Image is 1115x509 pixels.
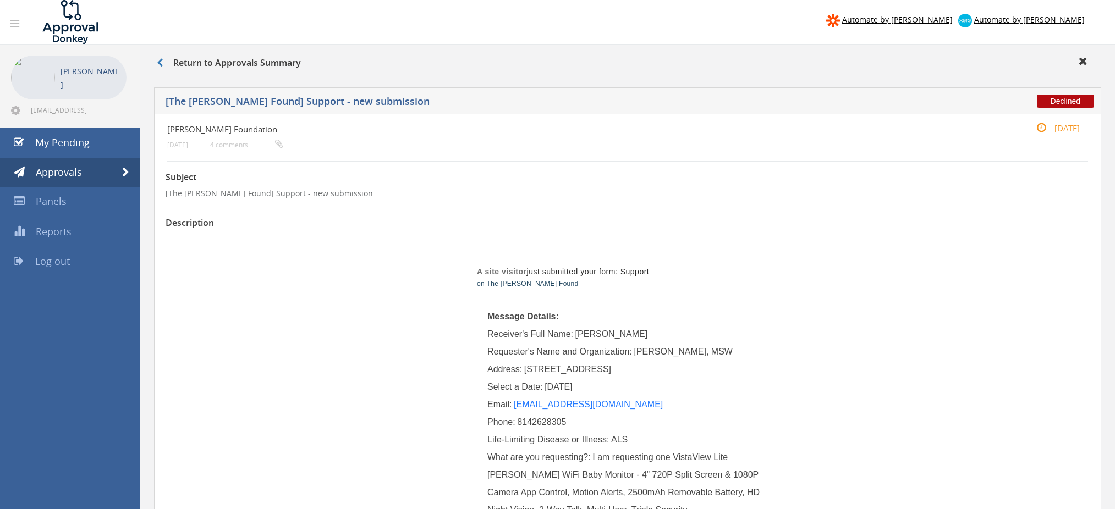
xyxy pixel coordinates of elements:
span: ALS [611,435,628,444]
span: [EMAIL_ADDRESS][DOMAIN_NAME] [31,106,124,114]
span: [PERSON_NAME], MSW [634,347,733,356]
span: Message Details: [487,312,559,321]
span: Panels [36,195,67,208]
a: [EMAIL_ADDRESS][DOMAIN_NAME] [514,400,663,409]
span: Automate by [PERSON_NAME] [974,14,1085,25]
span: Automate by [PERSON_NAME] [842,14,953,25]
span: Email: [487,400,512,409]
p: [The [PERSON_NAME] Found] Support - new submission [166,188,1090,199]
span: What are you requesting?: [487,452,591,462]
span: Requester's Name and Organization: [487,347,632,356]
span: My Pending [35,136,90,149]
small: [DATE] [167,141,188,149]
span: Select a Date: [487,382,543,391]
span: [STREET_ADDRESS] [524,364,611,374]
span: Phone: [487,417,515,427]
span: Approvals [36,165,82,179]
span: Log out [35,254,70,268]
img: xero-logo.png [958,14,972,27]
span: [PERSON_NAME] [575,329,648,339]
span: Receiver's Full Name: [487,329,573,339]
strong: A site visitor [477,267,527,276]
small: [DATE] [1025,122,1080,134]
img: zapier-logomark.png [826,14,840,27]
h3: Return to Approvals Summary [157,58,301,68]
h3: Description [166,218,1090,228]
span: just submitted your form: Support [477,267,649,276]
small: 4 comments... [210,141,283,149]
span: [DATE] [545,382,572,391]
span: Address: [487,364,522,374]
span: 8142628305 [517,417,566,427]
span: Declined [1037,95,1094,108]
span: Life-Limiting Disease or Illness: [487,435,609,444]
p: [PERSON_NAME] [61,64,121,92]
h3: Subject [166,173,1090,182]
a: The [PERSON_NAME] Found [487,280,579,287]
h4: [PERSON_NAME] Foundation [167,125,935,134]
span: on [477,280,485,287]
span: Reports [36,225,72,238]
h5: [The [PERSON_NAME] Found] Support - new submission [166,96,815,110]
